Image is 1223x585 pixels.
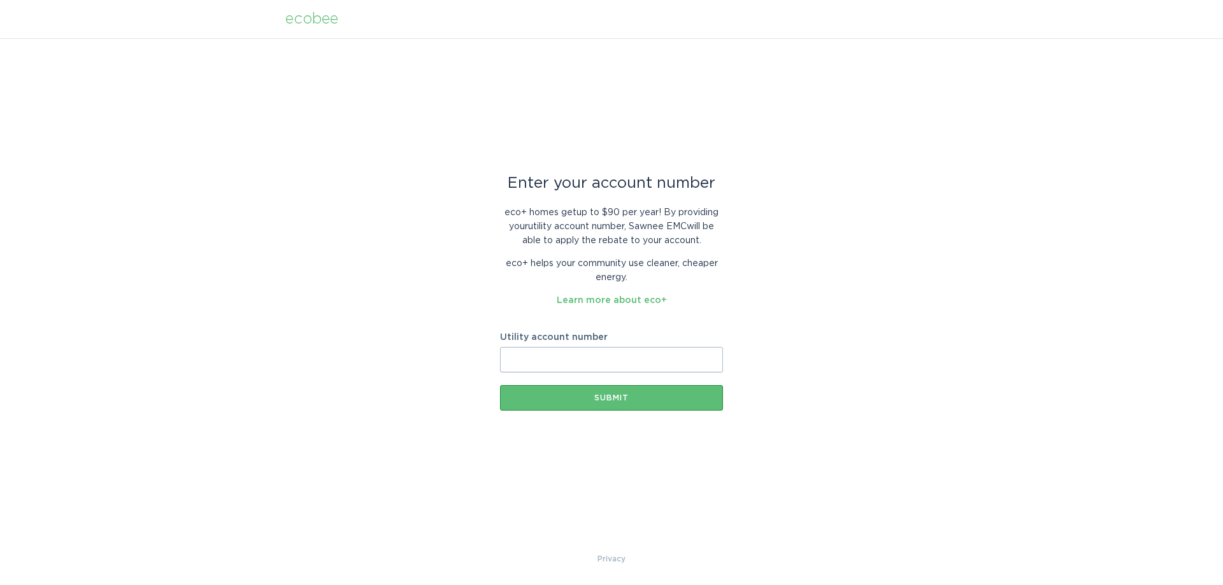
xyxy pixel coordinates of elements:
[506,394,717,402] div: Submit
[500,176,723,190] div: Enter your account number
[500,206,723,248] p: eco+ homes get up to $90 per year ! By providing your utility account number , Sawnee EMC will be...
[557,296,667,305] a: Learn more about eco+
[285,12,338,26] div: ecobee
[597,552,626,566] a: Privacy Policy & Terms of Use
[500,257,723,285] p: eco+ helps your community use cleaner, cheaper energy.
[500,333,723,342] label: Utility account number
[500,385,723,411] button: Submit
